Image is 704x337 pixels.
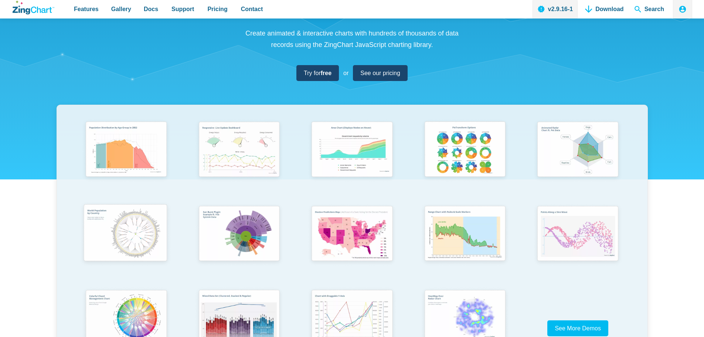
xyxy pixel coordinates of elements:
img: Animated Radar Chart ft. Pet Data [533,118,623,182]
a: Try forfree [296,65,339,81]
a: Range Chart with Rultes & Scale Markers [408,202,521,286]
img: Range Chart with Rultes & Scale Markers [420,202,510,267]
a: Points Along a Sine Wave [521,202,635,286]
img: Responsive Live Update Dashboard [194,118,284,182]
a: Election Predictions Map [296,202,409,286]
a: See our pricing [353,65,408,81]
p: Create animated & interactive charts with hundreds of thousands of data records using the ZingCha... [241,28,463,50]
a: Population Distribution by Age Group in 2052 [70,118,183,202]
span: Pricing [207,4,227,14]
a: See More Demos [547,320,608,336]
a: Animated Radar Chart ft. Pet Data [521,118,635,202]
span: Gallery [111,4,131,14]
img: World Population by Country [79,200,172,267]
img: Population Distribution by Age Group in 2052 [81,118,171,182]
span: Contact [241,4,263,14]
a: World Population by Country [70,202,183,286]
span: Features [74,4,99,14]
strong: free [321,70,331,76]
img: Sun Burst Plugin Example ft. File System Data [194,202,284,267]
img: Pie Transform Options [420,118,510,182]
a: Area Chart (Displays Nodes on Hover) [296,118,409,202]
img: Points Along a Sine Wave [533,202,623,267]
span: See More Demos [555,325,601,331]
img: Area Chart (Displays Nodes on Hover) [307,118,397,182]
span: Docs [144,4,158,14]
img: Election Predictions Map [307,202,397,267]
span: Try for [304,68,331,78]
a: Sun Burst Plugin Example ft. File System Data [183,202,296,286]
a: Pie Transform Options [408,118,521,202]
a: Responsive Live Update Dashboard [183,118,296,202]
span: See our pricing [360,68,400,78]
span: or [343,68,348,78]
span: Support [171,4,194,14]
a: ZingChart Logo. Click to return to the homepage [13,1,54,14]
